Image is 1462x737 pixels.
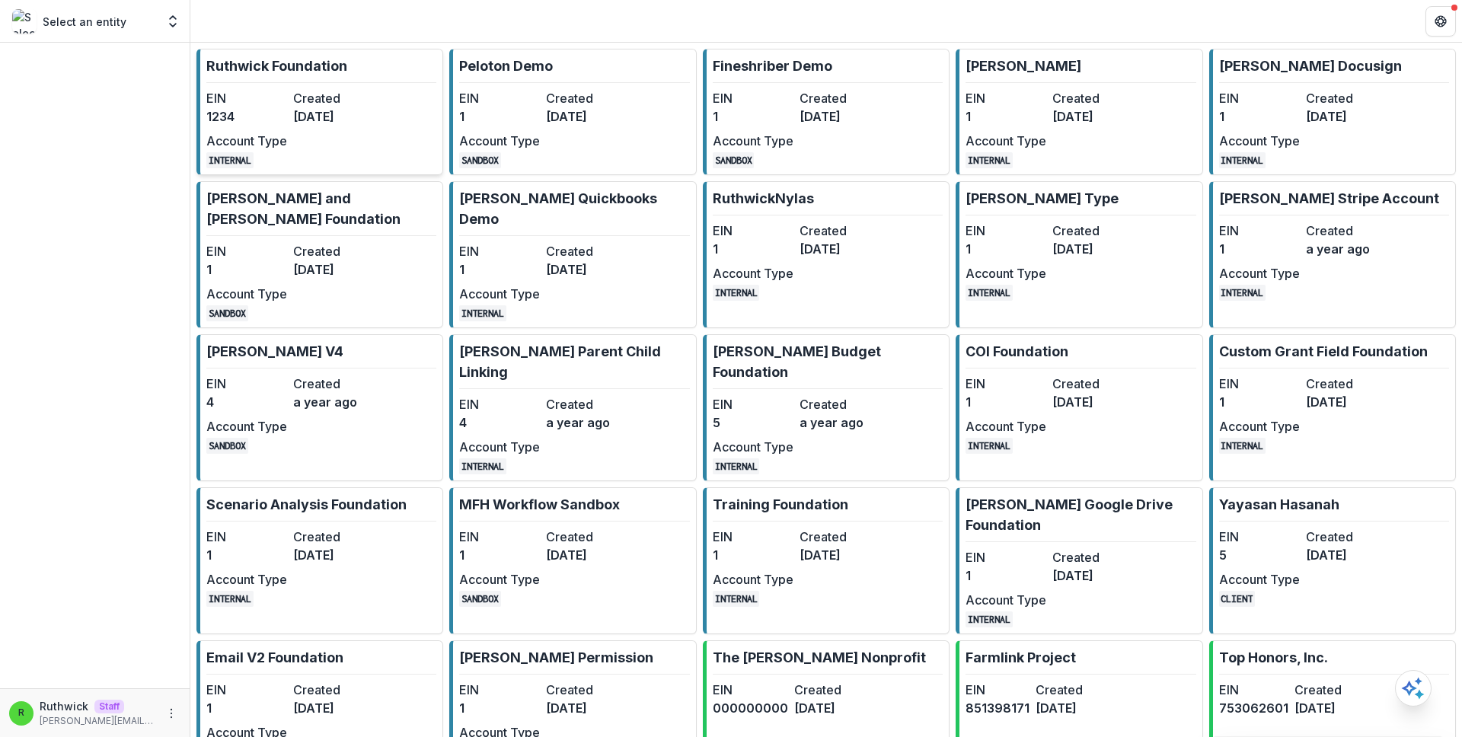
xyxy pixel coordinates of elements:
dd: 851398171 [966,699,1029,717]
dd: 1234 [206,107,287,126]
p: [PERSON_NAME] Google Drive Foundation [966,494,1195,535]
img: Select an entity [12,9,37,33]
p: Custom Grant Field Foundation [1219,341,1428,362]
div: Ruthwick [18,708,24,718]
dt: Account Type [1219,570,1300,589]
a: [PERSON_NAME] Google Drive FoundationEIN1Created[DATE]Account TypeINTERNAL [956,487,1202,634]
dd: [DATE] [1306,107,1387,126]
button: Open entity switcher [162,6,184,37]
code: INTERNAL [966,152,1013,168]
p: [PERSON_NAME] Budget Foundation [713,341,943,382]
p: Fineshriber Demo [713,56,832,76]
dt: Account Type [206,417,287,435]
dd: 1 [206,699,287,717]
dd: 1 [966,393,1046,411]
dd: 1 [966,240,1046,258]
dt: Account Type [713,132,793,150]
dt: Created [546,681,627,699]
a: [PERSON_NAME] V4EIN4Createda year agoAccount TypeSANDBOX [196,334,443,481]
a: Yayasan HasanahEIN5Created[DATE]Account TypeCLIENT [1209,487,1456,634]
dt: EIN [206,681,287,699]
a: [PERSON_NAME] Quickbooks DemoEIN1Created[DATE]Account TypeINTERNAL [449,181,696,328]
dt: EIN [1219,528,1300,546]
dt: Created [293,242,374,260]
a: Ruthwick FoundationEIN1234Created[DATE]Account TypeINTERNAL [196,49,443,175]
dt: EIN [966,89,1046,107]
dd: [DATE] [800,107,880,126]
p: [PERSON_NAME] Type [966,188,1119,209]
a: Scenario Analysis FoundationEIN1Created[DATE]Account TypeINTERNAL [196,487,443,634]
p: Top Honors, Inc. [1219,647,1328,668]
p: Ruthwick Foundation [206,56,347,76]
code: SANDBOX [206,438,248,454]
dt: Account Type [459,132,540,150]
dt: Account Type [713,570,793,589]
dt: Account Type [206,132,287,150]
dt: Account Type [1219,264,1300,282]
code: INTERNAL [1219,152,1266,168]
dt: Created [794,681,870,699]
dd: 1 [206,546,287,564]
code: INTERNAL [206,591,254,607]
dt: EIN [459,242,540,260]
code: SANDBOX [713,152,755,168]
dt: Account Type [459,570,540,589]
dd: 1 [459,699,540,717]
a: [PERSON_NAME] Stripe AccountEIN1Createda year agoAccount TypeINTERNAL [1209,181,1456,328]
dt: Account Type [713,264,793,282]
dt: Created [1052,89,1133,107]
dd: 000000000 [713,699,788,717]
dt: Created [546,89,627,107]
dt: EIN [1219,375,1300,393]
code: INTERNAL [713,591,760,607]
dt: Created [1306,528,1387,546]
p: MFH Workflow Sandbox [459,494,620,515]
dd: [DATE] [1306,393,1387,411]
dt: Account Type [713,438,793,456]
a: Peloton DemoEIN1Created[DATE]Account TypeSANDBOX [449,49,696,175]
dd: [DATE] [546,107,627,126]
button: More [162,704,180,723]
dd: a year ago [546,413,627,432]
a: [PERSON_NAME] Parent Child LinkingEIN4Createda year agoAccount TypeINTERNAL [449,334,696,481]
dd: [DATE] [1052,240,1133,258]
dt: EIN [206,89,287,107]
dd: [DATE] [293,699,374,717]
dd: 5 [1219,546,1300,564]
dt: Account Type [206,285,287,303]
dt: Created [1294,681,1364,699]
a: COI FoundationEIN1Created[DATE]Account TypeINTERNAL [956,334,1202,481]
p: RuthwickNylas [713,188,814,209]
dd: 1 [1219,240,1300,258]
dt: EIN [1219,681,1288,699]
p: Select an entity [43,14,126,30]
dt: Account Type [966,591,1046,609]
p: Yayasan Hasanah [1219,494,1339,515]
dt: Created [1052,375,1133,393]
dt: Account Type [459,285,540,303]
dd: 1 [459,107,540,126]
dt: EIN [459,528,540,546]
dt: Created [800,89,880,107]
dd: 1 [459,260,540,279]
dt: EIN [206,375,287,393]
dt: Account Type [459,438,540,456]
a: [PERSON_NAME] and [PERSON_NAME] FoundationEIN1Created[DATE]Account TypeSANDBOX [196,181,443,328]
dt: EIN [1219,89,1300,107]
dt: EIN [1219,222,1300,240]
dt: Created [800,222,880,240]
dd: 1 [713,240,793,258]
code: INTERNAL [966,611,1013,627]
p: [PERSON_NAME] Parent Child Linking [459,341,689,382]
dt: Created [293,89,374,107]
code: INTERNAL [966,438,1013,454]
dt: EIN [966,222,1046,240]
p: Scenario Analysis Foundation [206,494,407,515]
dt: EIN [713,681,788,699]
code: SANDBOX [206,305,248,321]
dt: Created [1306,89,1387,107]
dt: EIN [713,528,793,546]
dd: [DATE] [1294,699,1364,717]
dd: [DATE] [1052,107,1133,126]
dt: EIN [713,89,793,107]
